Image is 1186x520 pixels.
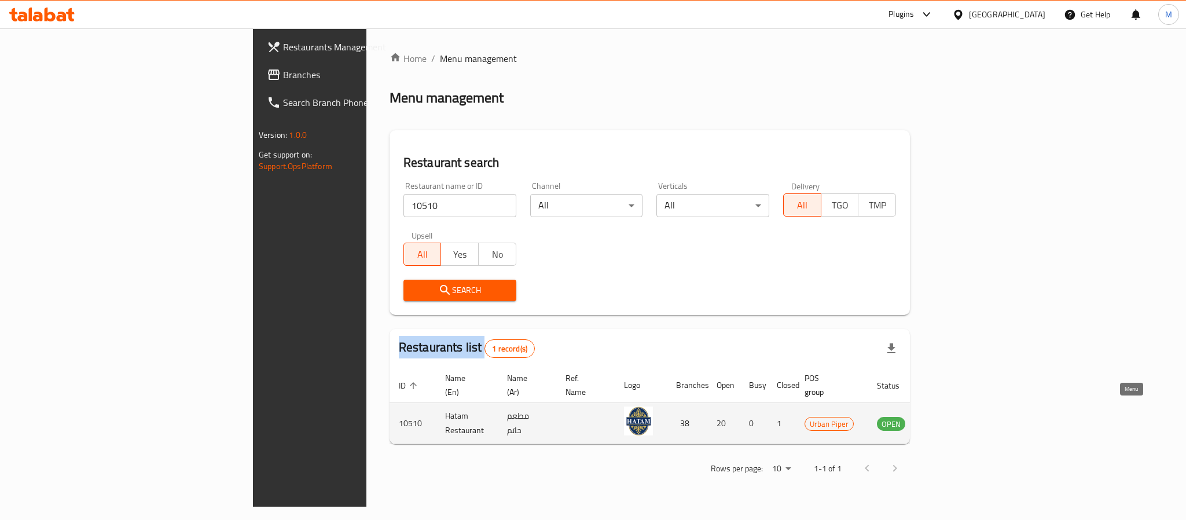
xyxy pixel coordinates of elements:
[440,52,517,65] span: Menu management
[478,243,516,266] button: No
[768,460,795,478] div: Rows per page:
[390,52,910,65] nav: breadcrumb
[498,403,556,444] td: مطعم حاتم
[413,283,507,298] span: Search
[258,61,451,89] a: Branches
[283,96,442,109] span: Search Branch Phone
[403,194,516,217] input: Search for restaurant name or ID..
[259,147,312,162] span: Get support on:
[507,371,542,399] span: Name (Ar)
[283,40,442,54] span: Restaurants Management
[805,418,853,431] span: Urban Piper
[740,368,768,403] th: Busy
[409,246,437,263] span: All
[877,379,915,393] span: Status
[566,371,601,399] span: Ref. Name
[783,193,821,217] button: All
[440,243,479,266] button: Yes
[403,243,442,266] button: All
[289,127,307,142] span: 1.0.0
[624,407,653,435] img: Hatam Restaurant
[791,182,820,190] label: Delivery
[483,246,512,263] span: No
[877,335,905,362] div: Export file
[707,368,740,403] th: Open
[667,368,707,403] th: Branches
[740,403,768,444] td: 0
[656,194,769,217] div: All
[403,280,516,301] button: Search
[446,246,474,263] span: Yes
[969,8,1045,21] div: [GEOGRAPHIC_DATA]
[768,368,795,403] th: Closed
[283,68,442,82] span: Branches
[667,403,707,444] td: 38
[858,193,896,217] button: TMP
[436,403,498,444] td: Hatam Restaurant
[445,371,484,399] span: Name (En)
[814,462,842,476] p: 1-1 of 1
[863,197,891,214] span: TMP
[826,197,854,214] span: TGO
[259,127,287,142] span: Version:
[259,159,332,174] a: Support.OpsPlatform
[768,403,795,444] td: 1
[530,194,643,217] div: All
[484,339,535,358] div: Total records count
[788,197,817,214] span: All
[1165,8,1172,21] span: M
[403,154,896,171] h2: Restaurant search
[258,89,451,116] a: Search Branch Phone
[399,379,421,393] span: ID
[399,339,535,358] h2: Restaurants list
[707,403,740,444] td: 20
[821,193,859,217] button: TGO
[805,371,854,399] span: POS group
[888,8,914,21] div: Plugins
[615,368,667,403] th: Logo
[412,231,433,239] label: Upsell
[877,418,905,431] span: OPEN
[390,368,968,444] table: enhanced table
[258,33,451,61] a: Restaurants Management
[711,462,763,476] p: Rows per page:
[390,89,504,107] h2: Menu management
[485,343,534,354] span: 1 record(s)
